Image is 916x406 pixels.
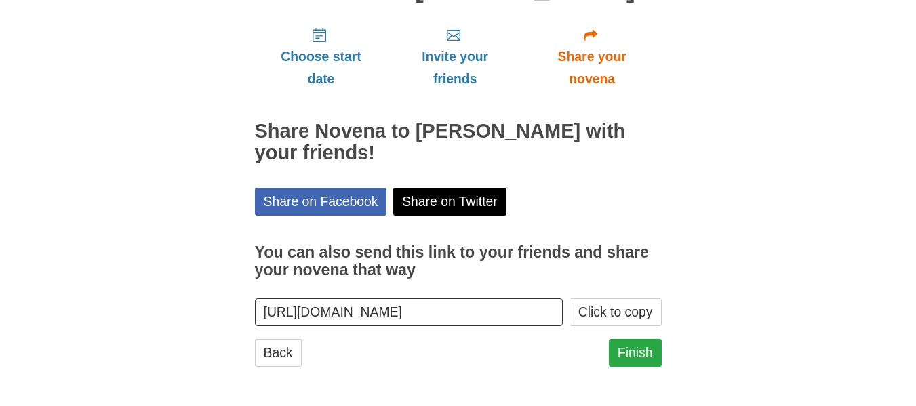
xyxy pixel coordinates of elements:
[609,339,662,367] a: Finish
[255,244,662,279] h3: You can also send this link to your friends and share your novena that way
[401,45,509,90] span: Invite your friends
[255,188,387,216] a: Share on Facebook
[268,45,374,90] span: Choose start date
[570,298,662,326] button: Click to copy
[523,16,662,97] a: Share your novena
[255,339,302,367] a: Back
[387,16,522,97] a: Invite your friends
[393,188,506,216] a: Share on Twitter
[255,121,662,164] h2: Share Novena to [PERSON_NAME] with your friends!
[255,16,388,97] a: Choose start date
[536,45,648,90] span: Share your novena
